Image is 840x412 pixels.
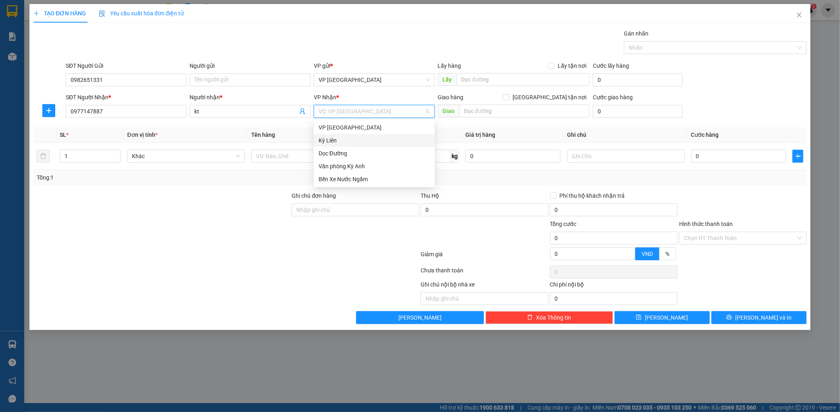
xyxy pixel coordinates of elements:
[735,313,792,322] span: [PERSON_NAME] và In
[465,150,561,163] input: 0
[536,313,571,322] span: Xóa Thông tin
[33,10,39,16] span: plus
[292,203,419,216] input: Ghi chú đơn hàng
[319,123,430,132] div: VP [GEOGRAPHIC_DATA]
[726,314,732,321] span: printer
[421,280,548,292] div: Ghi chú nội bộ nhà xe
[593,105,683,118] input: Cước giao hàng
[398,313,442,322] span: [PERSON_NAME]
[251,132,275,138] span: Tên hàng
[792,150,803,163] button: plus
[438,63,461,69] span: Lấy hàng
[567,150,685,163] input: Ghi Chú
[314,94,336,100] span: VP Nhận
[679,221,733,227] label: Hình thức thanh toán
[420,266,549,280] div: Chưa thanh toán
[438,73,456,86] span: Lấy
[292,192,336,199] label: Ghi chú đơn hàng
[314,134,435,147] div: Kỳ Liên
[42,104,55,117] button: plus
[420,250,549,264] div: Giảm giá
[99,10,184,17] span: Yêu cầu xuất hóa đơn điện tử
[645,313,688,322] span: [PERSON_NAME]
[319,74,430,86] span: VP Mỹ Đình
[711,311,807,324] button: printer[PERSON_NAME] và In
[132,150,240,162] span: Khác
[66,93,187,102] div: SĐT Người Nhận
[66,61,187,70] div: SĐT Người Gửi
[550,221,577,227] span: Tổng cước
[319,162,430,171] div: Văn phòng Kỳ Anh
[43,107,55,114] span: plus
[615,311,710,324] button: save[PERSON_NAME]
[550,280,677,292] div: Chi phí nội bộ
[127,132,157,138] span: Đơn vị tính
[319,149,430,158] div: Dọc Đường
[486,311,613,324] button: deleteXóa Thông tin
[37,173,324,182] div: Tổng: 1
[319,175,430,184] div: Bến Xe Nước Ngầm
[465,132,495,138] span: Giá trị hàng
[593,73,683,86] input: Cước lấy hàng
[421,292,548,305] input: Nhập ghi chú
[314,160,435,173] div: Văn phòng Kỳ Anh
[593,94,633,100] label: Cước giao hàng
[314,121,435,134] div: VP Mỹ Đình
[251,150,369,163] input: VD: Bàn, Ghế
[438,105,459,117] span: Giao
[593,63,629,69] label: Cước lấy hàng
[314,147,435,160] div: Dọc Đường
[356,311,484,324] button: [PERSON_NAME]
[314,173,435,186] div: Bến Xe Nước Ngầm
[459,105,590,117] input: Dọc đường
[190,61,311,70] div: Người gửi
[456,73,590,86] input: Dọc đường
[33,10,86,17] span: TẠO ĐƠN HÀNG
[421,192,439,199] span: Thu Hộ
[691,132,719,138] span: Cước hàng
[438,94,464,100] span: Giao hàng
[99,10,105,17] img: icon
[793,153,803,159] span: plus
[788,4,811,27] button: Close
[636,314,642,321] span: save
[451,150,459,163] span: kg
[299,108,306,115] span: user-add
[665,251,669,257] span: %
[527,314,533,321] span: delete
[554,61,590,70] span: Lấy tận nơi
[60,132,66,138] span: SL
[557,191,628,200] span: Phí thu hộ khách nhận trả
[509,93,590,102] span: [GEOGRAPHIC_DATA] tận nơi
[642,251,653,257] span: VND
[624,30,648,37] label: Gán nhãn
[37,150,50,163] button: delete
[564,127,688,143] th: Ghi chú
[314,61,435,70] div: VP gửi
[319,136,430,145] div: Kỳ Liên
[190,93,311,102] div: Người nhận
[796,12,802,18] span: close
